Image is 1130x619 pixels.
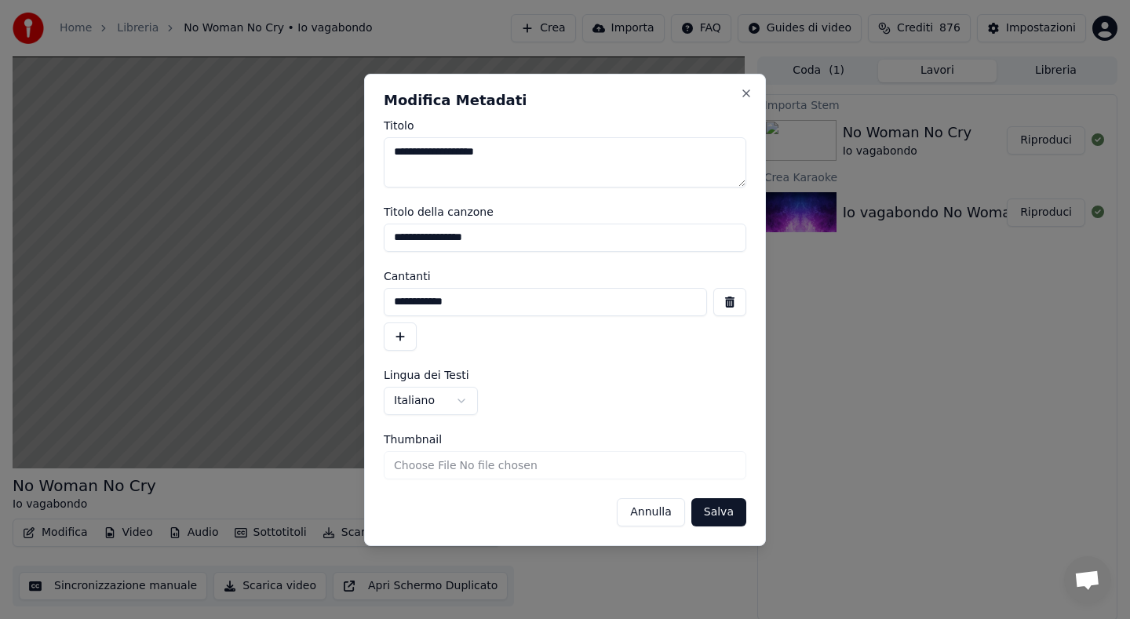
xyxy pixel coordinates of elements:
[617,498,685,526] button: Annulla
[384,271,746,282] label: Cantanti
[384,370,469,381] span: Lingua dei Testi
[691,498,746,526] button: Salva
[384,93,746,107] h2: Modifica Metadati
[384,434,442,445] span: Thumbnail
[384,206,746,217] label: Titolo della canzone
[384,120,746,131] label: Titolo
